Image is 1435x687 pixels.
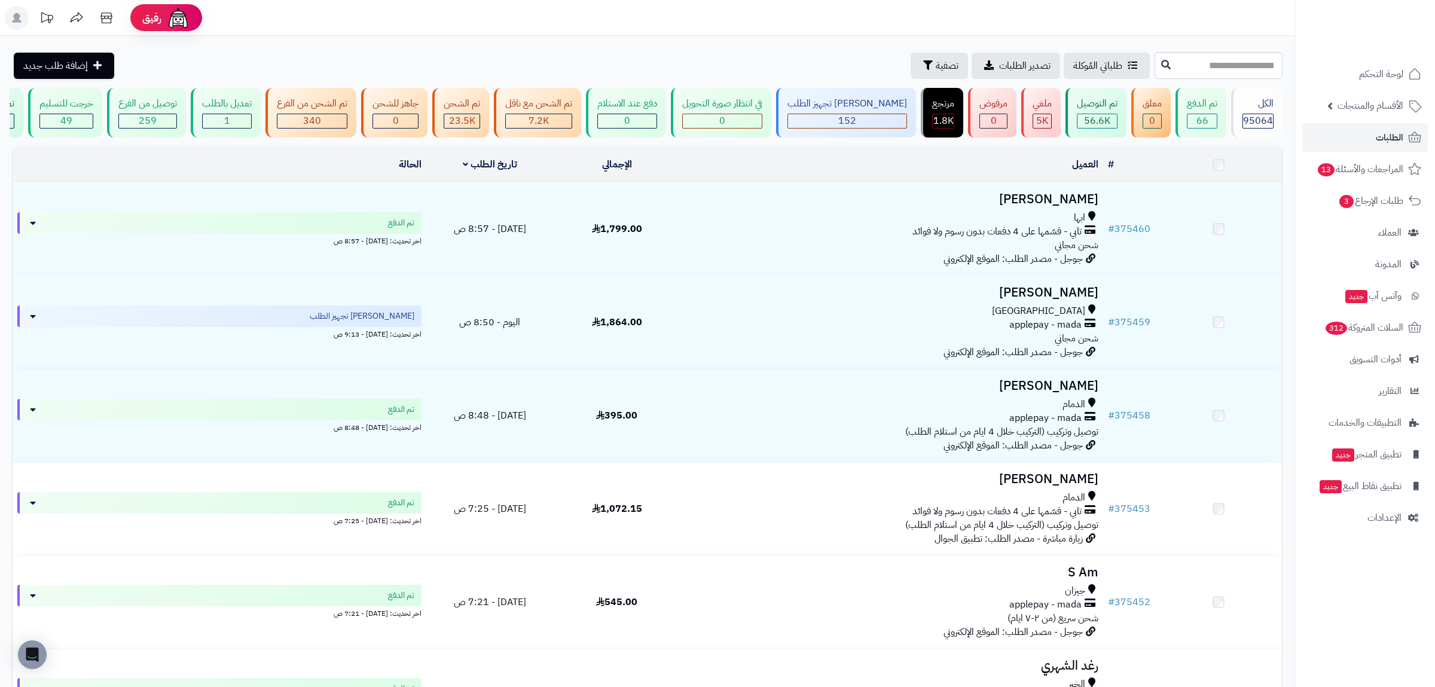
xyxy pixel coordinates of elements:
div: في انتظار صورة التحويل [682,97,762,111]
a: #375460 [1108,222,1150,236]
span: # [1108,222,1115,236]
a: [PERSON_NAME] تجهيز الطلب 152 [774,88,918,138]
span: تصدير الطلبات [999,59,1051,73]
a: تم الشحن من الفرع 340 [263,88,359,138]
a: مرتجع 1.8K [918,88,966,138]
div: 259 [119,114,176,128]
span: [DATE] - 7:25 ص [454,502,526,516]
h3: [PERSON_NAME] [685,472,1098,486]
span: 23.5K [449,114,475,128]
a: العميل [1072,157,1098,172]
a: خرجت للتسليم 49 [26,88,105,138]
a: التقارير [1302,377,1428,405]
div: 0 [980,114,1007,128]
span: تطبيق المتجر [1331,446,1402,463]
span: 312 [1326,322,1347,335]
span: وآتس آب [1344,288,1402,304]
div: تم الدفع [1187,97,1217,111]
div: توصيل من الفرع [118,97,177,111]
span: ابها [1074,211,1085,225]
span: 0 [393,114,399,128]
span: # [1108,315,1115,329]
a: الحالة [399,157,422,172]
span: 49 [60,114,72,128]
span: 0 [719,114,725,128]
span: جيزان [1065,584,1085,598]
a: توصيل من الفرع 259 [105,88,188,138]
span: [DATE] - 8:48 ص [454,408,526,423]
span: 152 [838,114,856,128]
span: جديد [1320,480,1342,493]
a: تحديثات المنصة [32,6,62,33]
span: [GEOGRAPHIC_DATA] [992,304,1085,318]
span: شحن مجاني [1055,238,1098,252]
span: تم الدفع [388,404,414,416]
a: تعديل بالطلب 1 [188,88,263,138]
a: الطلبات [1302,123,1428,152]
div: 0 [598,114,657,128]
div: 7223 [506,114,572,128]
a: جاهز للشحن 0 [359,88,430,138]
span: الإعدادات [1367,509,1402,526]
span: المدونة [1375,256,1402,273]
span: توصيل وتركيب (التركيب خلال 4 ايام من استلام الطلب) [905,518,1098,532]
a: طلبات الإرجاع3 [1302,187,1428,215]
a: مرفوض 0 [966,88,1019,138]
span: 0 [624,114,630,128]
span: تطبيق نقاط البيع [1318,478,1402,494]
span: 56.6K [1084,114,1110,128]
a: أدوات التسويق [1302,345,1428,374]
span: [DATE] - 7:21 ص [454,595,526,609]
a: الإعدادات [1302,503,1428,532]
span: إضافة طلب جديد [23,59,88,73]
div: 0 [1143,114,1161,128]
a: العملاء [1302,218,1428,247]
span: لوحة التحكم [1359,66,1403,83]
span: تم الدفع [388,497,414,509]
span: اليوم - 8:50 ص [459,315,520,329]
div: اخر تحديث: [DATE] - 9:13 ص [17,327,422,340]
span: جوجل - مصدر الطلب: الموقع الإلكتروني [944,625,1083,639]
a: الكل95064 [1229,88,1285,138]
a: دفع عند الاستلام 0 [584,88,668,138]
div: اخر تحديث: [DATE] - 8:48 ص [17,420,422,433]
span: طلبات الإرجاع [1338,193,1403,209]
a: تصدير الطلبات [972,53,1060,79]
h3: [PERSON_NAME] [685,286,1098,300]
div: 152 [788,114,906,128]
span: تم الدفع [388,217,414,229]
span: 545.00 [596,595,637,609]
span: applepay - mada [1009,598,1082,612]
a: السلات المتروكة312 [1302,313,1428,342]
div: تعديل بالطلب [202,97,252,111]
a: المراجعات والأسئلة13 [1302,155,1428,184]
span: 13 [1318,163,1335,176]
div: ملغي [1033,97,1052,111]
span: 1,799.00 [592,222,642,236]
span: 1 [224,114,230,128]
a: #375458 [1108,408,1150,423]
span: # [1108,408,1115,423]
div: اخر تحديث: [DATE] - 8:57 ص [17,234,422,246]
span: شحن مجاني [1055,331,1098,346]
span: التقارير [1379,383,1402,399]
span: تصفية [936,59,958,73]
span: جوجل - مصدر الطلب: الموقع الإلكتروني [944,438,1083,453]
div: 4975 [1033,114,1051,128]
h3: [PERSON_NAME] [685,379,1098,393]
span: طلباتي المُوكلة [1073,59,1122,73]
span: السلات المتروكة [1324,319,1403,336]
div: 56628 [1077,114,1117,128]
a: لوحة التحكم [1302,60,1428,88]
a: طلباتي المُوكلة [1064,53,1150,79]
span: [DATE] - 8:57 ص [454,222,526,236]
div: خرجت للتسليم [39,97,93,111]
span: 1,072.15 [592,502,642,516]
div: دفع عند الاستلام [597,97,657,111]
span: 95064 [1243,114,1273,128]
span: 66 [1196,114,1208,128]
span: 395.00 [596,408,637,423]
div: 66 [1187,114,1217,128]
div: مرتجع [932,97,954,111]
a: تم التوصيل 56.6K [1063,88,1129,138]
